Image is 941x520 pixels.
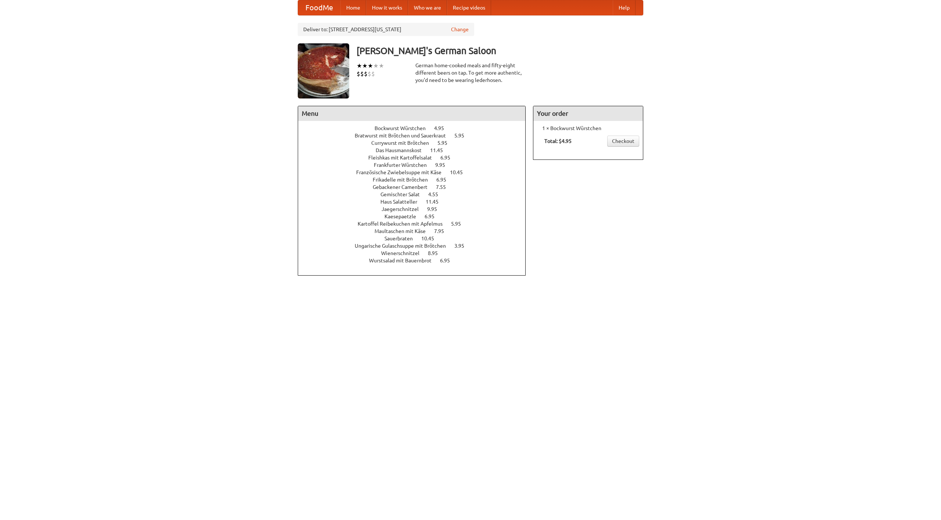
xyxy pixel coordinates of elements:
a: Jaegerschnitzel 9.95 [382,206,451,212]
span: 9.95 [435,162,452,168]
li: ★ [379,62,384,70]
li: ★ [373,62,379,70]
a: Gebackener Camenbert 7.55 [373,184,459,190]
span: 6.95 [440,258,457,263]
a: Home [340,0,366,15]
span: Das Hausmannskost [376,147,429,153]
span: Bratwurst mit Brötchen und Sauerkraut [355,133,453,139]
span: Gebackener Camenbert [373,184,435,190]
a: Help [613,0,636,15]
span: 10.45 [421,236,441,241]
a: Das Hausmannskost 11.45 [376,147,457,153]
span: Wurstsalad mit Bauernbrot [369,258,439,263]
a: FoodMe [298,0,340,15]
span: Kaesepaetzle [384,214,423,219]
span: 6.95 [436,177,454,183]
span: 8.95 [428,250,445,256]
li: ★ [368,62,373,70]
a: Maultaschen mit Käse 7.95 [375,228,458,234]
span: Bockwurst Würstchen [375,125,433,131]
a: Recipe videos [447,0,491,15]
a: Frankfurter Würstchen 9.95 [374,162,459,168]
a: Wurstsalad mit Bauernbrot 6.95 [369,258,464,263]
span: 11.45 [430,147,450,153]
span: 7.95 [434,228,451,234]
span: 5.95 [437,140,455,146]
span: Wienerschnitzel [381,250,427,256]
span: Frankfurter Würstchen [374,162,434,168]
span: 5.95 [454,133,472,139]
a: Bratwurst mit Brötchen und Sauerkraut 5.95 [355,133,478,139]
h4: Menu [298,106,525,121]
a: How it works [366,0,408,15]
span: Frikadelle mit Brötchen [373,177,435,183]
div: Deliver to: [STREET_ADDRESS][US_STATE] [298,23,474,36]
span: 10.45 [450,169,470,175]
a: Checkout [607,136,639,147]
span: Maultaschen mit Käse [375,228,433,234]
a: Kartoffel Reibekuchen mit Apfelmus 5.95 [358,221,475,227]
li: ★ [362,62,368,70]
a: Change [451,26,469,33]
span: 7.55 [436,184,453,190]
a: Fleishkas mit Kartoffelsalat 6.95 [368,155,464,161]
span: Sauerbraten [384,236,420,241]
a: Wienerschnitzel 8.95 [381,250,451,256]
a: Ungarische Gulaschsuppe mit Brötchen 3.95 [355,243,478,249]
span: 9.95 [427,206,444,212]
b: Total: $4.95 [544,138,572,144]
a: Bockwurst Würstchen 4.95 [375,125,458,131]
img: angular.jpg [298,43,349,98]
li: $ [368,70,371,78]
li: $ [371,70,375,78]
a: Who we are [408,0,447,15]
span: 6.95 [440,155,458,161]
span: 5.95 [451,221,468,227]
h4: Your order [533,106,643,121]
span: Französische Zwiebelsuppe mit Käse [356,169,449,175]
a: Kaesepaetzle 6.95 [384,214,448,219]
li: $ [357,70,360,78]
a: Haus Salatteller 11.45 [380,199,452,205]
a: Frikadelle mit Brötchen 6.95 [373,177,460,183]
span: 3.95 [454,243,472,249]
a: Sauerbraten 10.45 [384,236,448,241]
span: 6.95 [425,214,442,219]
span: Haus Salatteller [380,199,425,205]
a: Gemischter Salat 4.55 [380,191,452,197]
li: ★ [357,62,362,70]
span: 4.95 [434,125,451,131]
span: Kartoffel Reibekuchen mit Apfelmus [358,221,450,227]
span: 11.45 [426,199,446,205]
a: Currywurst mit Brötchen 5.95 [371,140,461,146]
h3: [PERSON_NAME]'s German Saloon [357,43,643,58]
a: Französische Zwiebelsuppe mit Käse 10.45 [356,169,476,175]
span: 4.55 [428,191,446,197]
span: Jaegerschnitzel [382,206,426,212]
div: German home-cooked meals and fifty-eight different beers on tap. To get more authentic, you'd nee... [415,62,526,84]
span: Gemischter Salat [380,191,427,197]
li: 1 × Bockwurst Würstchen [537,125,639,132]
span: Fleishkas mit Kartoffelsalat [368,155,439,161]
span: Ungarische Gulaschsuppe mit Brötchen [355,243,453,249]
span: Currywurst mit Brötchen [371,140,436,146]
li: $ [360,70,364,78]
li: $ [364,70,368,78]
